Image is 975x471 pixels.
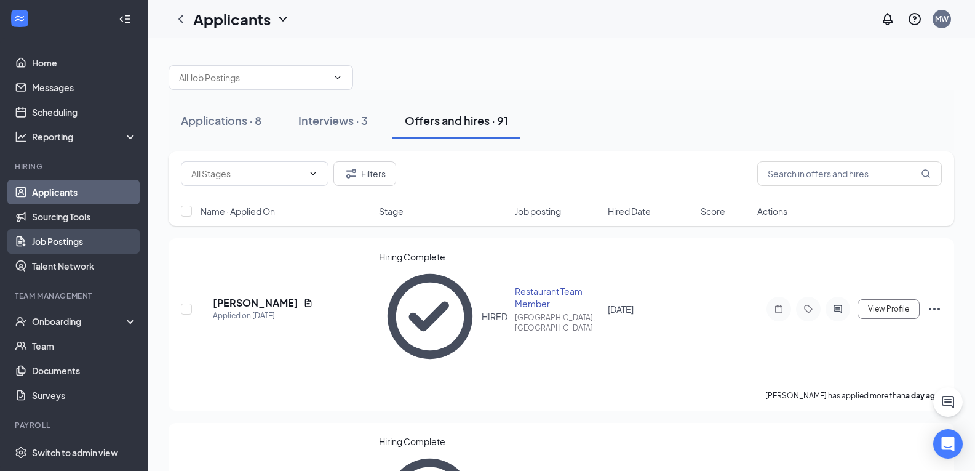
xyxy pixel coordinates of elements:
svg: ChatActive [941,395,955,409]
div: [GEOGRAPHIC_DATA], [GEOGRAPHIC_DATA] [515,312,600,333]
span: Actions [757,205,787,217]
svg: MagnifyingGlass [921,169,931,179]
div: Reporting [32,131,138,143]
a: Scheduling [32,100,137,124]
div: Onboarding [32,315,127,328]
div: Applied on [DATE] [213,310,313,322]
svg: ChevronLeft [173,12,188,26]
div: MW [935,14,949,24]
svg: Collapse [119,13,131,25]
a: Messages [32,75,137,100]
span: Hired Date [608,205,651,217]
svg: Settings [15,446,27,459]
svg: Document [303,298,313,308]
b: a day ago [905,391,940,400]
input: All Job Postings [179,71,328,84]
svg: ChevronDown [276,12,290,26]
svg: WorkstreamLogo [14,12,26,25]
a: Applicants [32,180,137,204]
input: All Stages [191,167,303,180]
a: Documents [32,358,137,383]
div: Hiring Complete [379,435,507,448]
a: Home [32,50,137,75]
div: Payroll [15,420,135,430]
button: View Profile [858,299,920,319]
span: Name · Applied On [201,205,275,217]
div: Applications · 8 [181,113,261,128]
div: Switch to admin view [32,446,118,459]
div: Restaurant Team Member [515,285,600,310]
h1: Applicants [193,9,271,30]
div: Open Intercom Messenger [933,429,963,459]
span: Score [701,205,725,217]
a: Surveys [32,383,137,408]
a: Sourcing Tools [32,204,137,229]
svg: ChevronDown [333,73,343,83]
div: Interviews · 3 [298,113,368,128]
svg: CheckmarkCircle [379,265,481,368]
p: [PERSON_NAME] has applied more than . [765,390,942,401]
svg: Notifications [880,12,895,26]
a: Team [32,334,137,358]
div: Team Management [15,291,135,301]
svg: QuestionInfo [907,12,922,26]
a: Job Postings [32,229,137,254]
span: Stage [379,205,404,217]
svg: Ellipses [927,302,942,316]
span: [DATE] [608,304,634,315]
svg: Filter [344,166,359,181]
span: Job posting [515,205,561,217]
button: Filter Filters [333,161,396,186]
div: Offers and hires · 91 [405,113,508,128]
input: Search in offers and hires [757,161,942,186]
div: Hiring Complete [379,251,507,263]
button: ChatActive [933,387,963,417]
div: HIRED [482,310,507,323]
h5: [PERSON_NAME] [213,296,298,310]
div: Hiring [15,161,135,172]
svg: ChevronDown [308,169,318,179]
svg: Note [771,304,786,314]
a: Talent Network [32,254,137,278]
svg: ActiveChat [830,304,845,314]
span: View Profile [868,305,909,313]
svg: Analysis [15,131,27,143]
svg: Tag [801,304,816,314]
svg: UserCheck [15,315,27,328]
